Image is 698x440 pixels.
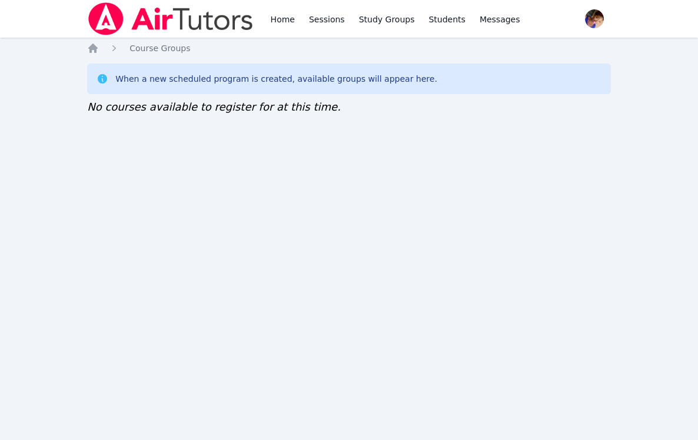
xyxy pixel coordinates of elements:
a: Course Groups [129,42,190,54]
div: When a new scheduled program is created, available groups will appear here. [115,73,437,85]
img: Air Tutors [87,2,254,35]
nav: Breadcrumb [87,42,611,54]
span: Messages [480,14,520,25]
span: No courses available to register for at this time. [87,101,341,113]
span: Course Groups [129,44,190,53]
